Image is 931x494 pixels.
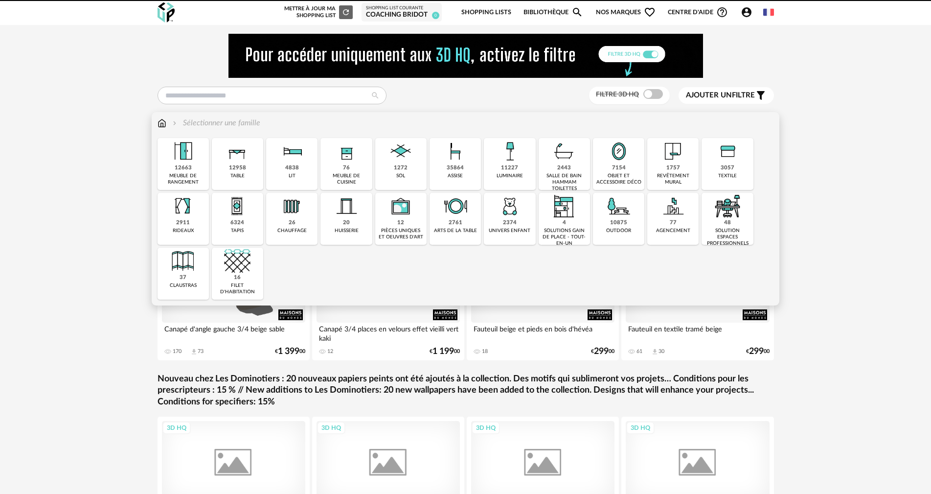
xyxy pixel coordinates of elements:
div: 12663 [175,165,192,172]
span: Download icon [190,348,198,355]
div: assise [448,173,463,179]
div: Sélectionner une famille [171,118,260,129]
div: 4838 [285,165,299,172]
span: Download icon [651,348,659,355]
div: chauffage [277,228,307,234]
div: luminaire [497,173,523,179]
div: € 00 [430,348,460,355]
span: Filter icon [755,90,767,101]
img: Salle%20de%20bain.png [551,138,577,165]
span: Magnify icon [571,6,583,18]
div: rideaux [173,228,194,234]
img: svg+xml;base64,PHN2ZyB3aWR0aD0iMTYiIGhlaWdodD0iMTciIHZpZXdCb3g9IjAgMCAxNiAxNyIgZmlsbD0ibm9uZSIgeG... [158,118,166,129]
div: table [230,173,245,179]
div: 48 [724,219,731,227]
div: salle de bain hammam toilettes [542,173,587,192]
button: Ajouter unfiltre Filter icon [679,87,774,104]
img: Meuble%20de%20rangement.png [170,138,196,165]
div: 3D HQ [317,422,345,434]
img: Table.png [224,138,250,165]
span: Refresh icon [341,9,350,15]
img: Textile.png [714,138,741,165]
div: 18 [482,348,488,355]
img: Luminaire.png [497,138,523,165]
img: Huiserie.png [333,193,360,219]
span: filtre [686,91,755,100]
img: NEW%20NEW%20HQ%20NEW_V1.gif [228,34,703,78]
div: objet et accessoire déco [596,173,641,186]
div: Canapé d'angle gauche 3/4 beige sable [162,323,306,342]
img: UniqueOeuvre.png [387,193,414,219]
div: 4 [563,219,566,227]
div: solution espaces professionnels [704,228,750,247]
div: sol [396,173,405,179]
img: fr [763,7,774,18]
img: svg+xml;base64,PHN2ZyB3aWR0aD0iMTYiIGhlaWdodD0iMTYiIHZpZXdCb3g9IjAgMCAxNiAxNiIgZmlsbD0ibm9uZSIgeG... [171,118,179,129]
div: 30 [659,348,664,355]
div: 2443 [557,165,571,172]
div: claustras [170,282,197,289]
div: univers enfant [489,228,530,234]
div: huisserie [335,228,359,234]
div: revêtement mural [650,173,696,186]
div: 12 [327,348,333,355]
div: 3D HQ [472,422,500,434]
div: 1757 [666,165,680,172]
div: Canapé 3/4 places en velours effet vieilli vert kaki [317,323,460,342]
div: lit [289,173,295,179]
img: UniversEnfant.png [497,193,523,219]
div: Shopping List courante [366,5,437,11]
div: 7154 [612,165,626,172]
div: € 00 [591,348,614,355]
div: agencement [656,228,690,234]
img: ToutEnUn.png [551,193,577,219]
div: Mettre à jour ma Shopping List [282,5,353,19]
span: 1 199 [432,348,454,355]
div: 37 [180,274,186,282]
div: 76 [343,165,350,172]
span: Account Circle icon [741,6,757,18]
div: Fauteuil en textile tramé beige [626,323,770,342]
img: Agencement.png [660,193,686,219]
a: Shopping List courante coaching Bridot 0 [366,5,437,20]
div: 73 [198,348,204,355]
div: 3D HQ [162,422,191,434]
img: Cloison.png [170,248,196,274]
img: Sol.png [387,138,414,165]
div: 2374 [503,219,517,227]
img: Tapis.png [224,193,250,219]
div: 77 [670,219,677,227]
div: 10875 [610,219,627,227]
span: Help Circle Outline icon [716,6,728,18]
img: Papier%20peint.png [660,138,686,165]
a: Nouveau chez Les Dominotiers : 20 nouveaux papiers peints ont été ajoutés à la collection. Des mo... [158,374,774,408]
img: Miroir.png [606,138,632,165]
div: 2911 [176,219,190,227]
span: 299 [749,348,764,355]
img: filet.png [224,248,250,274]
div: Fauteuil beige et pieds en bois d'hévéa [471,323,615,342]
div: 3D HQ [626,422,655,434]
img: espace-de-travail.png [714,193,741,219]
img: Rangement.png [333,138,360,165]
span: Account Circle icon [741,6,752,18]
span: Filtre 3D HQ [596,91,639,98]
div: 170 [173,348,182,355]
div: meuble de rangement [160,173,206,186]
div: 12958 [229,165,246,172]
span: Ajouter un [686,92,732,99]
img: OXP [158,2,175,23]
div: 35864 [447,165,464,172]
div: tapis [231,228,244,234]
div: filet d'habitation [215,282,260,295]
div: 12 [397,219,404,227]
div: 3057 [721,165,734,172]
div: 16 [234,274,241,282]
span: Nos marques [596,1,656,24]
img: Assise.png [442,138,469,165]
div: 61 [636,348,642,355]
img: Outdoor.png [606,193,632,219]
img: Rideaux.png [170,193,196,219]
div: 20 [343,219,350,227]
div: 1272 [394,165,408,172]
